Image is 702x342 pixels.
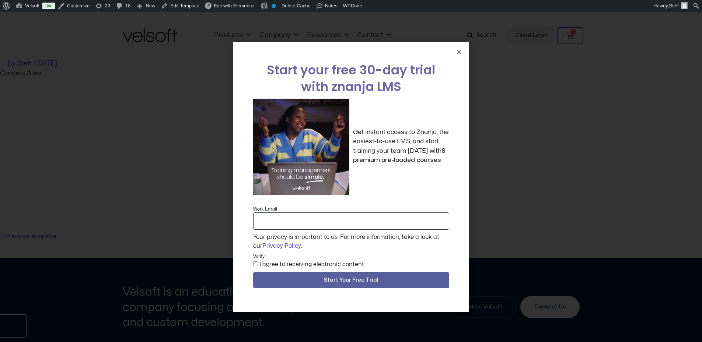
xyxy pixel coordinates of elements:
[214,3,255,8] span: Edit with Elementor
[669,3,679,8] span: Steff
[324,276,378,285] span: Start Your Free Trial
[42,3,55,9] a: Live
[253,253,265,260] label: Verify
[253,99,349,195] img: a woman sitting at her laptop dancing
[259,261,364,267] label: I agree to receiving electronic content
[456,49,462,55] a: Close
[272,4,276,8] div: No index
[252,233,450,250] div: Your privacy is important to us. For more information, take a look at our .
[253,272,449,288] button: Start Your Free Trial
[262,243,301,249] a: Privacy Policy
[253,206,277,212] label: Work Email
[608,326,698,342] iframe: chat widget
[253,62,449,95] h2: Start your free 30-day trial with znanja LMS
[353,127,449,165] p: Get instant access to Znanja, the easiest-to-use LMS, and start training your team [DATE] with .
[566,270,698,324] iframe: chat widget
